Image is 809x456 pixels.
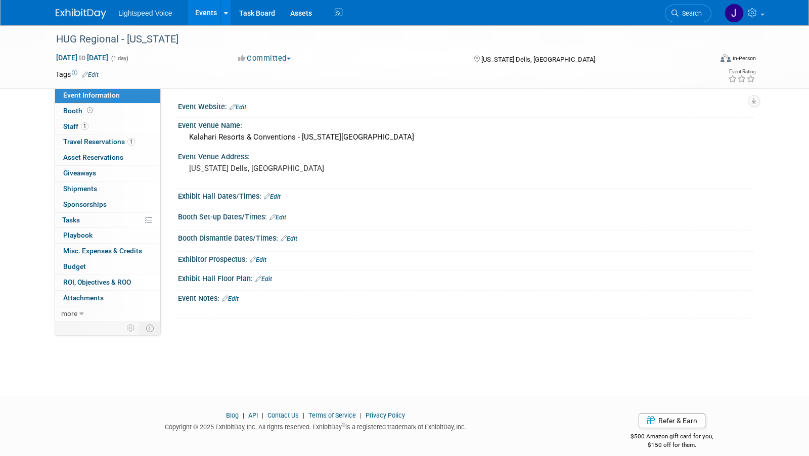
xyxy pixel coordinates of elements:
a: Refer & Earn [639,413,705,428]
a: Giveaways [55,166,160,181]
span: ROI, Objectives & ROO [63,278,131,286]
div: Event Format [652,53,756,68]
span: Attachments [63,294,104,302]
span: 1 [127,138,135,146]
img: ExhibitDay [56,9,106,19]
img: Joel Poythress [725,4,744,23]
div: Event Notes: [178,291,753,304]
pre: [US_STATE] Dells, [GEOGRAPHIC_DATA] [189,164,407,173]
div: Event Website: [178,99,753,112]
span: [DATE] [DATE] [56,53,109,62]
span: Lightspeed Voice [118,9,172,17]
span: | [259,412,266,419]
a: Search [665,5,711,22]
a: Playbook [55,228,160,243]
a: Contact Us [267,412,299,419]
a: Terms of Service [308,412,356,419]
span: to [77,54,87,62]
a: Privacy Policy [366,412,405,419]
a: Shipments [55,181,160,197]
a: Travel Reservations1 [55,134,160,150]
span: Search [679,10,702,17]
img: Format-Inperson.png [721,54,731,62]
a: Event Information [55,88,160,103]
span: Misc. Expenses & Credits [63,247,142,255]
a: Misc. Expenses & Credits [55,244,160,259]
span: Sponsorships [63,200,107,208]
td: Personalize Event Tab Strip [122,322,140,335]
a: ROI, Objectives & ROO [55,275,160,290]
div: Event Venue Address: [178,149,753,162]
div: Kalahari Resorts & Conventions - [US_STATE][GEOGRAPHIC_DATA] [186,129,746,145]
div: Event Venue Name: [178,118,753,130]
div: HUG Regional - [US_STATE] [53,30,696,49]
span: Booth [63,107,95,115]
a: Blog [226,412,239,419]
span: Shipments [63,185,97,193]
span: | [240,412,247,419]
div: Copyright © 2025 ExhibitDay, Inc. All rights reserved. ExhibitDay is a registered trademark of Ex... [56,420,575,432]
a: Booth [55,104,160,119]
a: Sponsorships [55,197,160,212]
a: more [55,306,160,322]
span: 1 [81,122,88,130]
a: API [248,412,258,419]
a: Budget [55,259,160,275]
span: Budget [63,262,86,270]
button: Committed [235,53,295,64]
a: Edit [230,104,246,111]
div: Booth Dismantle Dates/Times: [178,231,753,244]
span: [US_STATE] Dells, [GEOGRAPHIC_DATA] [481,56,595,63]
div: Event Rating [728,69,755,74]
div: Exhibitor Prospectus: [178,252,753,265]
a: Edit [250,256,266,263]
a: Attachments [55,291,160,306]
span: Giveaways [63,169,96,177]
td: Toggle Event Tabs [140,322,161,335]
span: Asset Reservations [63,153,123,161]
span: more [61,309,77,317]
span: Event Information [63,91,120,99]
a: Edit [255,276,272,283]
span: Booth not reserved yet [85,107,95,114]
span: Travel Reservations [63,138,135,146]
a: Edit [82,71,99,78]
a: Edit [264,193,281,200]
a: Asset Reservations [55,150,160,165]
span: Playbook [63,231,93,239]
span: Tasks [62,216,80,224]
a: Edit [222,295,239,302]
span: Staff [63,122,88,130]
a: Edit [269,214,286,221]
div: $150 off for them. [591,441,754,449]
div: $500 Amazon gift card for you, [591,426,754,449]
div: Booth Set-up Dates/Times: [178,209,753,222]
span: | [357,412,364,419]
a: Edit [281,235,297,242]
div: Exhibit Hall Floor Plan: [178,271,753,284]
a: Tasks [55,213,160,228]
div: In-Person [732,55,756,62]
div: Exhibit Hall Dates/Times: [178,189,753,202]
sup: ® [342,422,345,428]
span: (1 day) [110,55,128,62]
td: Tags [56,69,99,79]
span: | [300,412,307,419]
a: Staff1 [55,119,160,134]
